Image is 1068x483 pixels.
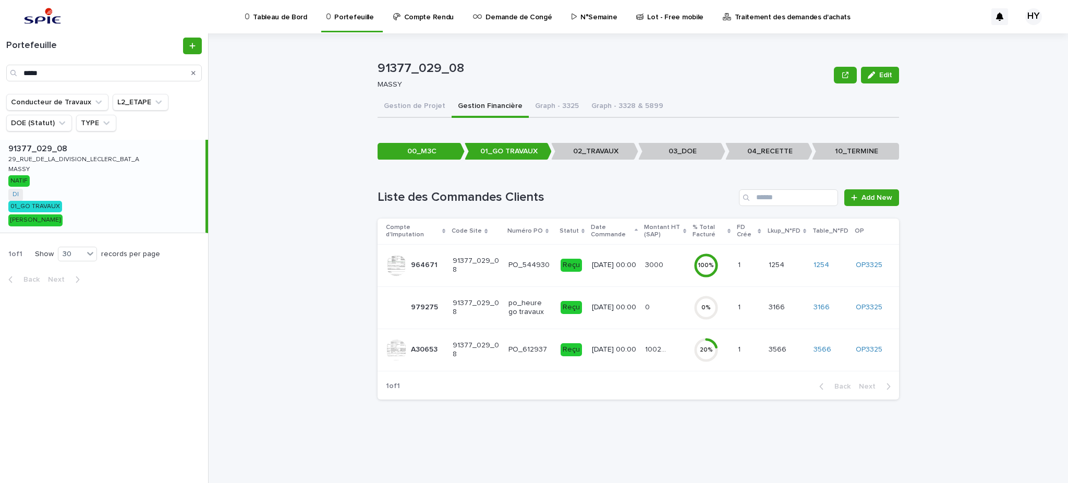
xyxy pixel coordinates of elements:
button: Conducteur de Travaux [6,94,108,111]
p: OP [855,225,864,237]
p: Show [35,250,54,259]
p: [DATE] 00:00 [592,261,637,270]
p: 91377_029_08 [453,257,500,274]
p: Montant HT (SAP) [644,222,681,241]
a: OP3325 [856,261,882,270]
a: OP3325 [856,345,882,354]
p: Numéro PO [507,225,543,237]
p: 1 [738,259,743,270]
p: Date Commande [591,222,632,241]
input: Search [6,65,202,81]
div: [PERSON_NAME] [8,214,63,226]
span: Next [48,276,71,283]
h1: Liste des Commandes Clients [378,190,735,205]
div: Reçu [561,301,582,314]
span: Back [17,276,40,283]
p: Compte d'Imputation [386,222,440,241]
p: Table_N°FD [812,225,848,237]
p: [DATE] 00:00 [592,345,637,354]
p: 1 of 1 [378,373,408,399]
p: 01_GO TRAVAUX [465,143,552,160]
button: Gestion Financière [452,96,529,118]
p: 1 [738,301,743,312]
p: PO_612937 [508,345,552,354]
p: 91377_029_08 [453,341,500,359]
tr: 964671964671 91377_029_08PO_544930Reçu[DATE] 00:0030003000 100%11 12541254 1254 OP3325 [378,244,899,286]
p: 1254 [769,259,786,270]
a: 1254 [814,261,829,270]
div: 20 % [694,346,719,354]
button: Next [855,382,899,391]
p: 00_M3C [378,143,465,160]
p: % Total Facturé [693,222,724,241]
a: 3166 [814,303,830,312]
p: 03_DOE [638,143,725,160]
p: 979275 [411,301,440,312]
span: Add New [861,194,892,201]
tr: A30653A30653 91377_029_08PO_612937Reçu[DATE] 00:00100291.84100291.84 20%11 35663566 3566 OP3325 [378,329,899,371]
p: 91377_029_08 [8,142,69,154]
div: Reçu [561,259,582,272]
p: MASSY [378,80,826,89]
a: OP3325 [856,303,882,312]
div: Reçu [561,343,582,356]
h1: Portefeuille [6,40,181,52]
a: DI [13,191,19,198]
p: MASSY [8,164,32,173]
p: 964671 [411,259,440,270]
p: [DATE] 00:00 [592,303,637,312]
span: Next [859,383,882,390]
tr: 979275979275 91377_029_08po_heure go travauxReçu[DATE] 00:0000 0%11 31663166 3166 OP3325 [378,286,899,329]
div: NATIF [8,175,30,187]
a: Add New [844,189,899,206]
button: Back [811,382,855,391]
p: Code Site [452,225,482,237]
p: 1 [738,343,743,354]
div: 0 % [694,304,719,311]
p: 91377_029_08 [453,299,500,317]
p: 29_RUE_DE_LA_DIVISION_LECLERC_BAT_A [8,154,141,163]
p: 3166 [769,301,787,312]
div: 30 [58,249,83,260]
p: 0 [645,301,652,312]
p: A30653 [411,343,440,354]
p: 3566 [769,343,788,354]
p: 10_TERMINE [812,143,899,160]
p: 02_TRAVAUX [551,143,638,160]
p: PO_544930 [508,261,552,270]
p: Statut [560,225,579,237]
button: Graph - 3328 & 5899 [585,96,670,118]
p: 04_RECETTE [725,143,812,160]
p: 100291.84 [645,343,671,354]
p: po_heure go travaux [508,299,552,317]
div: HY [1025,8,1042,25]
input: Search [739,189,838,206]
p: 91377_029_08 [378,61,830,76]
span: Edit [879,71,892,79]
button: DOE (Statut) [6,115,72,131]
img: svstPd6MQfCT1uX1QGkG [21,6,64,27]
p: records per page [101,250,160,259]
div: 01_GO TRAVAUX [8,201,62,212]
button: L2_ETAPE [113,94,168,111]
button: Graph - 3325 [529,96,585,118]
p: Lkup_N°FD [768,225,800,237]
p: FD Crée [737,222,755,241]
button: TYPE [76,115,116,131]
button: Gestion de Projet [378,96,452,118]
button: Next [44,275,88,284]
p: 3000 [645,259,665,270]
a: 3566 [814,345,831,354]
button: Edit [861,67,899,83]
div: 100 % [694,262,719,269]
span: Back [828,383,851,390]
